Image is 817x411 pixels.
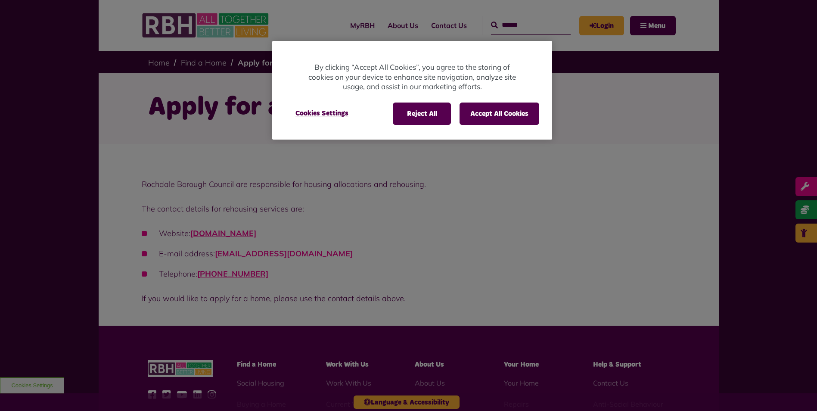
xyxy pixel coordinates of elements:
button: Cookies Settings [285,103,359,124]
p: By clicking “Accept All Cookies”, you agree to the storing of cookies on your device to enhance s... [307,62,518,92]
div: Cookie banner [272,41,552,140]
div: Privacy [272,41,552,140]
button: Accept All Cookies [460,103,539,125]
button: Reject All [393,103,451,125]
